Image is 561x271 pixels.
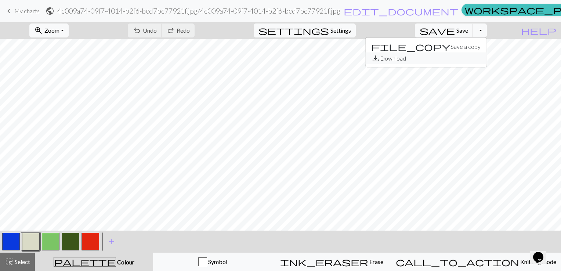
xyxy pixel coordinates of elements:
[368,258,383,265] span: Erase
[272,253,391,271] button: Erase
[34,25,43,36] span: zoom_in
[153,253,272,271] button: Symbol
[280,257,368,267] span: ink_eraser
[521,25,556,36] span: help
[116,259,134,265] span: Colour
[44,27,59,34] span: Zoom
[519,258,556,265] span: Knitting mode
[4,6,13,16] span: keyboard_arrow_left
[365,53,486,64] button: Download
[530,242,554,264] iframe: chat widget
[391,253,561,271] button: Knitting mode
[5,257,14,267] span: highlight_alt
[371,41,450,52] span: file_copy
[415,24,473,37] button: Save
[344,6,458,16] span: edit_document
[254,24,356,37] button: SettingsSettings
[29,24,69,37] button: Zoom
[54,257,116,267] span: palette
[420,25,455,36] span: save
[107,236,116,247] span: add
[330,26,351,35] span: Settings
[57,7,340,15] h2: 4c009a74-09f7-4014-b2f6-bcd7bc77921f.jpg / 4c009a74-09f7-4014-b2f6-bcd7bc77921f.jpg
[258,26,329,35] i: Settings
[14,7,40,14] span: My charts
[365,41,486,53] button: Save a copy
[46,6,54,16] span: public
[258,25,329,36] span: settings
[371,53,380,64] span: save_alt
[396,257,519,267] span: call_to_action
[14,258,30,265] span: Select
[4,5,40,17] a: My charts
[456,27,468,34] span: Save
[35,253,153,271] button: Colour
[207,258,227,265] span: Symbol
